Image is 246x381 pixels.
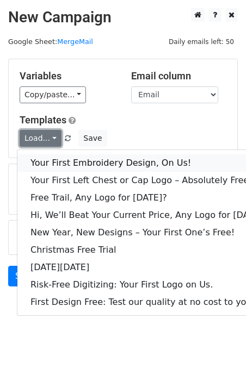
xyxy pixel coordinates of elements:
a: Templates [20,114,66,126]
iframe: Chat Widget [192,329,246,381]
a: MergeMail [57,38,93,46]
a: Send [8,266,44,286]
a: Load... [20,130,61,147]
button: Save [78,130,107,147]
small: Google Sheet: [8,38,93,46]
h5: Email column [131,70,226,82]
h5: Variables [20,70,115,82]
span: Daily emails left: 50 [165,36,238,48]
a: Copy/paste... [20,86,86,103]
a: Daily emails left: 50 [165,38,238,46]
h2: New Campaign [8,8,238,27]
